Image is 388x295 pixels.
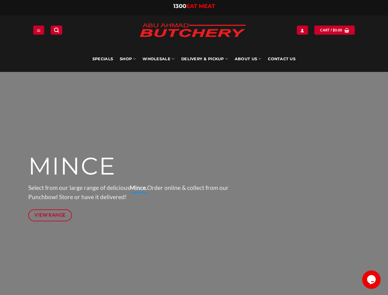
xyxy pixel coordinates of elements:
[320,27,342,33] span: Cart /
[173,3,186,10] span: 1300
[268,46,296,72] a: Contact Us
[120,46,136,72] a: SHOP
[333,28,343,32] bdi: 0.00
[28,184,229,201] span: Select from our large range of delicious Order online & collect from our Punchbowl Store or have ...
[92,46,113,72] a: Specials
[235,46,261,72] a: About Us
[186,3,215,10] span: EAT MEAT
[130,184,147,191] strong: Mince.
[333,27,335,33] span: $
[143,46,174,72] a: Wholesale
[33,26,44,34] a: Menu
[297,26,308,34] a: Login
[34,211,66,219] span: View Range
[362,270,382,289] iframe: chat widget
[181,46,228,72] a: Delivery & Pickup
[28,151,116,181] span: MINCE
[28,209,72,221] a: View Range
[173,3,215,10] a: 1300EAT MEAT
[314,26,355,34] a: View cart
[51,26,62,34] a: Search
[134,19,251,42] img: Abu Ahmad Butchery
